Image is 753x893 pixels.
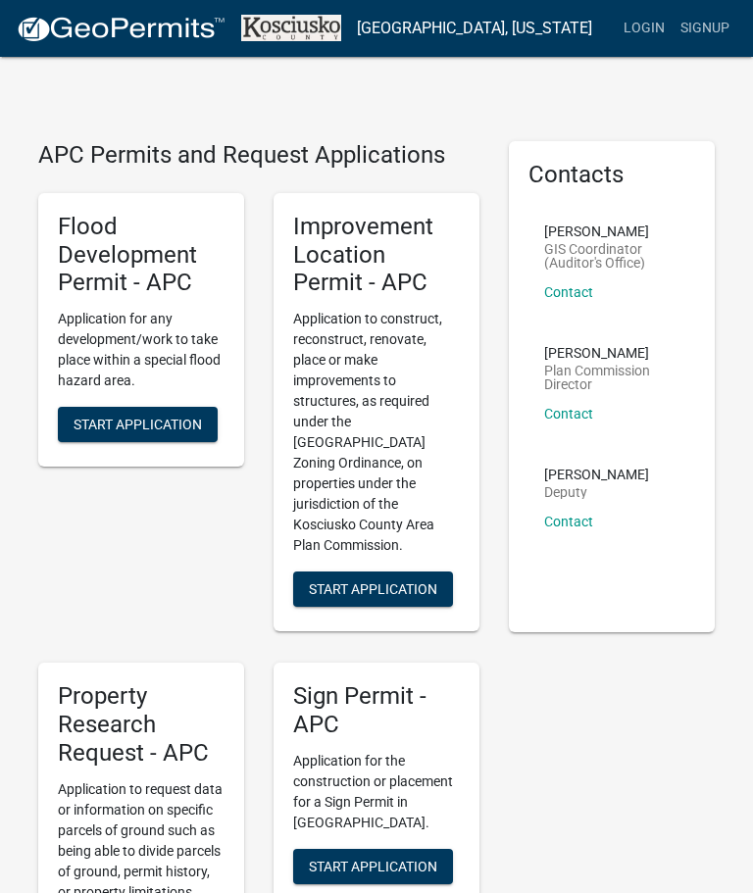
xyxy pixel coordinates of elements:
[544,284,593,300] a: Contact
[58,309,225,391] p: Application for any development/work to take place within a special flood hazard area.
[309,581,437,597] span: Start Application
[544,468,649,481] p: [PERSON_NAME]
[309,858,437,873] span: Start Application
[616,10,673,47] a: Login
[241,15,341,41] img: Kosciusko County, Indiana
[544,346,679,360] p: [PERSON_NAME]
[673,10,737,47] a: Signup
[528,161,695,189] h5: Contacts
[293,682,460,739] h5: Sign Permit - APC
[74,417,202,432] span: Start Application
[544,485,649,499] p: Deputy
[293,751,460,833] p: Application for the construction or placement for a Sign Permit in [GEOGRAPHIC_DATA].
[544,406,593,422] a: Contact
[293,571,453,607] button: Start Application
[38,141,479,170] h4: APC Permits and Request Applications
[544,364,679,391] p: Plan Commission Director
[293,309,460,556] p: Application to construct, reconstruct, renovate, place or make improvements to structures, as req...
[293,213,460,297] h5: Improvement Location Permit - APC
[357,12,592,45] a: [GEOGRAPHIC_DATA], [US_STATE]
[544,242,679,270] p: GIS Coordinator (Auditor's Office)
[293,849,453,884] button: Start Application
[58,407,218,442] button: Start Application
[544,224,679,238] p: [PERSON_NAME]
[544,514,593,529] a: Contact
[58,213,225,297] h5: Flood Development Permit - APC
[58,682,225,767] h5: Property Research Request - APC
